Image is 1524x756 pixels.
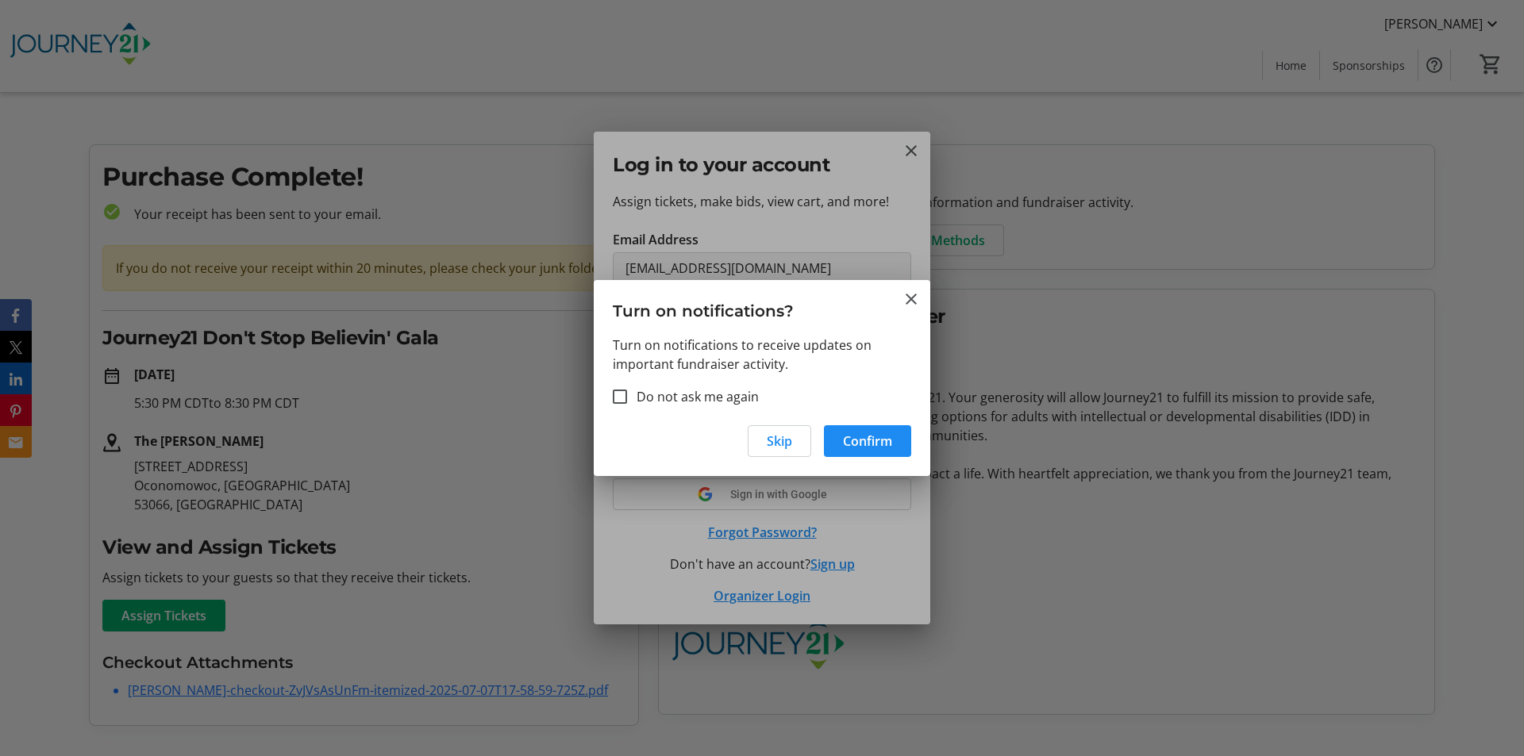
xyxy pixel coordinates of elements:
span: Skip [767,432,792,451]
button: Skip [748,425,811,457]
label: Do not ask me again [627,387,759,406]
p: Turn on notifications to receive updates on important fundraiser activity. [613,336,911,374]
span: Confirm [843,432,892,451]
button: Confirm [824,425,911,457]
button: Close [902,290,921,309]
h3: Turn on notifications? [594,280,930,335]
